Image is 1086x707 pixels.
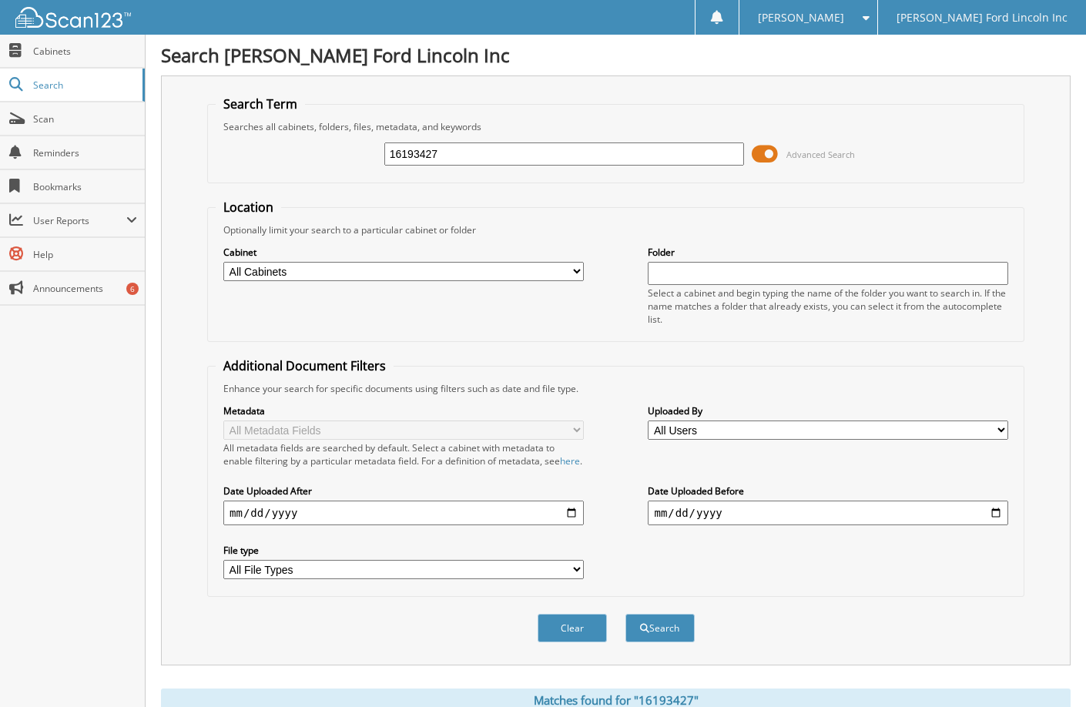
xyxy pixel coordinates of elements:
span: Help [33,248,137,261]
span: Scan [33,112,137,126]
label: Folder [648,246,1008,259]
input: start [223,501,584,525]
label: File type [223,544,584,557]
span: Announcements [33,282,137,295]
a: here [560,454,580,467]
button: Search [625,614,695,642]
span: Cabinets [33,45,137,58]
span: Bookmarks [33,180,137,193]
div: Enhance your search for specific documents using filters such as date and file type. [216,382,1016,395]
div: All metadata fields are searched by default. Select a cabinet with metadata to enable filtering b... [223,441,584,467]
div: 6 [126,283,139,295]
legend: Additional Document Filters [216,357,394,374]
img: scan123-logo-white.svg [15,7,131,28]
h1: Search [PERSON_NAME] Ford Lincoln Inc [161,42,1071,68]
label: Date Uploaded After [223,484,584,498]
legend: Search Term [216,95,305,112]
label: Cabinet [223,246,584,259]
span: Search [33,79,135,92]
span: Reminders [33,146,137,159]
label: Date Uploaded Before [648,484,1008,498]
label: Uploaded By [648,404,1008,417]
legend: Location [216,199,281,216]
input: end [648,501,1008,525]
div: Searches all cabinets, folders, files, metadata, and keywords [216,120,1016,133]
label: Metadata [223,404,584,417]
span: User Reports [33,214,126,227]
span: Advanced Search [786,149,855,160]
div: Select a cabinet and begin typing the name of the folder you want to search in. If the name match... [648,286,1008,326]
span: [PERSON_NAME] [758,13,844,22]
span: [PERSON_NAME] Ford Lincoln Inc [897,13,1068,22]
button: Clear [538,614,607,642]
div: Optionally limit your search to a particular cabinet or folder [216,223,1016,236]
